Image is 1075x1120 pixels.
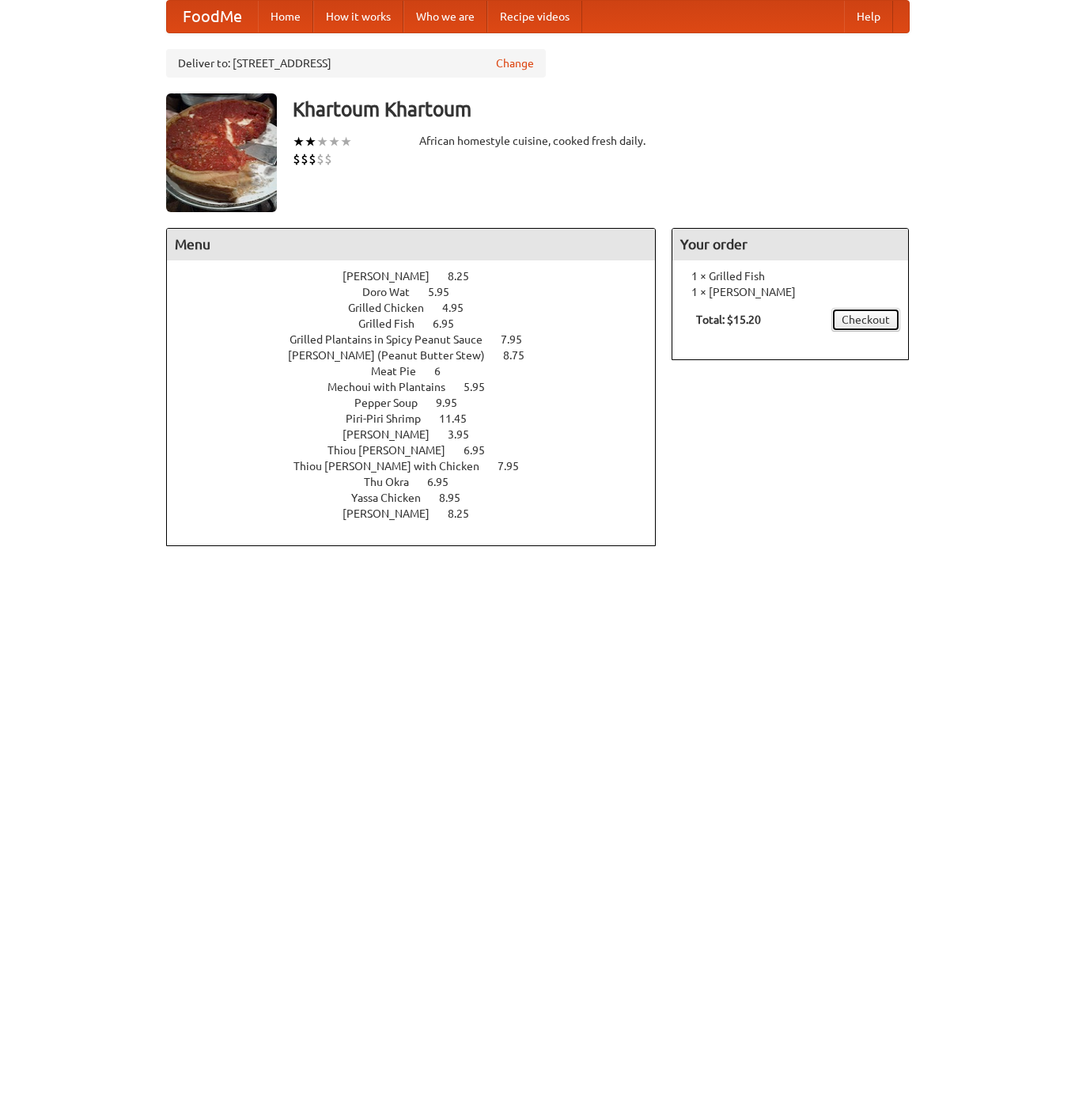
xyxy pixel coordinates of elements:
[346,412,437,425] span: Piri-Piri Shrimp
[448,428,485,441] span: 3.95
[343,507,498,520] a: [PERSON_NAME] 8.25
[403,1,487,32] a: Who we are
[362,286,426,298] span: Doro Wat
[308,150,316,168] li: $
[313,1,403,32] a: How it works
[844,1,893,32] a: Help
[364,476,478,488] a: Thu Okra 6.95
[324,150,332,168] li: $
[348,302,493,314] a: Grilled Chicken 4.95
[433,317,470,330] span: 6.95
[327,444,461,457] span: Thiou [PERSON_NAME]
[288,349,554,362] a: [PERSON_NAME] (Peanut Butter Stew) 8.75
[305,133,316,150] li: ★
[503,349,540,362] span: 8.75
[831,308,900,332] a: Checkout
[166,93,277,212] img: angular.jpg
[316,133,328,150] li: ★
[358,317,430,330] span: Grilled Fish
[288,349,501,362] span: [PERSON_NAME] (Peanut Butter Stew)
[362,286,479,298] a: Doro Wat 5.95
[498,460,535,473] span: 7.95
[290,333,551,346] a: Grilled Plantains in Spicy Peanut Sauce 7.95
[371,365,432,378] span: Meat Pie
[371,365,470,378] a: Meat Pie 6
[436,397,473,409] span: 9.95
[316,150,324,168] li: $
[328,133,340,150] li: ★
[293,133,305,150] li: ★
[258,1,313,32] a: Home
[487,1,582,32] a: Recipe videos
[419,133,657,149] div: African homestyle cuisine, cooked fresh daily.
[343,270,498,283] a: [PERSON_NAME] 8.25
[448,507,485,520] span: 8.25
[351,492,490,504] a: Yassa Chicken 8.95
[672,229,908,260] h4: Your order
[327,444,514,457] a: Thiou [PERSON_NAME] 6.95
[290,333,498,346] span: Grilled Plantains in Spicy Peanut Sauce
[680,268,900,284] li: 1 × Grilled Fish
[364,476,425,488] span: Thu Okra
[340,133,352,150] li: ★
[293,460,548,473] a: Thiou [PERSON_NAME] with Chicken 7.95
[501,333,538,346] span: 7.95
[434,365,456,378] span: 6
[680,284,900,300] li: 1 × [PERSON_NAME]
[166,49,546,78] div: Deliver to: [STREET_ADDRESS]
[696,313,761,326] b: Total: $15.20
[343,428,498,441] a: [PERSON_NAME] 3.95
[351,492,437,504] span: Yassa Chicken
[354,397,486,409] a: Pepper Soup 9.95
[343,270,445,283] span: [PERSON_NAME]
[293,93,910,125] h3: Khartoum Khartoum
[427,476,464,488] span: 6.95
[346,412,496,425] a: Piri-Piri Shrimp 11.45
[167,1,258,32] a: FoodMe
[439,492,476,504] span: 8.95
[428,286,465,298] span: 5.95
[496,55,534,71] a: Change
[464,381,501,393] span: 5.95
[327,381,461,393] span: Mechoui with Plantains
[442,302,479,314] span: 4.95
[464,444,501,457] span: 6.95
[327,381,514,393] a: Mechoui with Plantains 5.95
[343,428,445,441] span: [PERSON_NAME]
[167,229,656,260] h4: Menu
[293,150,301,168] li: $
[354,397,433,409] span: Pepper Soup
[301,150,308,168] li: $
[343,507,445,520] span: [PERSON_NAME]
[358,317,483,330] a: Grilled Fish 6.95
[293,460,495,473] span: Thiou [PERSON_NAME] with Chicken
[439,412,483,425] span: 11.45
[348,302,440,314] span: Grilled Chicken
[448,270,485,283] span: 8.25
